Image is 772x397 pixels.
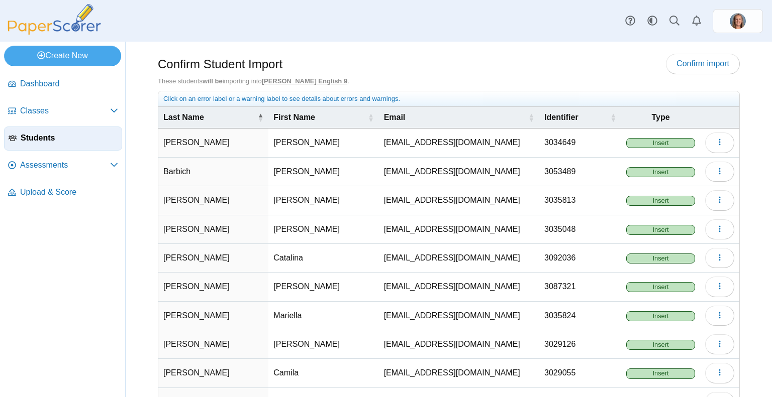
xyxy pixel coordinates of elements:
[379,128,539,157] td: [EMAIL_ADDRESS][DOMAIN_NAME]
[158,302,268,330] td: [PERSON_NAME]
[158,158,268,186] td: Barbich
[4,28,105,36] a: PaperScorer
[379,158,539,186] td: [EMAIL_ADDRESS][DOMAIN_NAME]
[158,273,268,301] td: [PERSON_NAME]
[158,244,268,273] td: [PERSON_NAME]
[686,10,708,32] a: Alerts
[4,72,122,96] a: Dashboard
[626,282,695,292] span: Insert
[273,112,365,123] span: First Name
[626,340,695,350] span: Insert
[4,4,105,35] img: PaperScorer
[626,225,695,235] span: Insert
[730,13,746,29] img: ps.WNEQT33M2D3P2Tkp
[730,13,746,29] span: Samantha Sutphin - MRH Faculty
[626,112,695,123] span: Type
[20,78,118,89] span: Dashboard
[4,181,122,205] a: Upload & Score
[539,244,621,273] td: 3092036
[257,112,263,122] span: Last Name : Activate to invert sorting
[158,330,268,359] td: [PERSON_NAME]
[163,94,734,103] div: Click on an error label or a warning label to see details about errors and warnings.
[268,330,378,359] td: [PERSON_NAME]
[4,126,122,151] a: Students
[368,112,374,122] span: First Name : Activate to sort
[4,154,122,178] a: Assessments
[158,215,268,244] td: [PERSON_NAME]
[268,359,378,387] td: Camila
[268,128,378,157] td: [PERSON_NAME]
[626,196,695,206] span: Insert
[626,368,695,378] span: Insert
[384,112,526,123] span: Email
[539,359,621,387] td: 3029055
[268,273,378,301] td: [PERSON_NAME]
[262,77,347,85] u: [PERSON_NAME] English 9
[268,244,378,273] td: Catalina
[268,158,378,186] td: [PERSON_NAME]
[379,215,539,244] td: [EMAIL_ADDRESS][DOMAIN_NAME]
[379,359,539,387] td: [EMAIL_ADDRESS][DOMAIN_NAME]
[539,330,621,359] td: 3029126
[21,133,118,144] span: Students
[539,128,621,157] td: 3034649
[4,99,122,123] a: Classes
[544,112,608,123] span: Identifier
[20,160,110,171] span: Assessments
[626,167,695,177] span: Insert
[539,215,621,244] td: 3035048
[626,253,695,263] span: Insert
[158,128,268,157] td: [PERSON_NAME]
[20,105,110,116] span: Classes
[713,9,763,33] a: ps.WNEQT33M2D3P2Tkp
[379,273,539,301] td: [EMAIL_ADDRESS][DOMAIN_NAME]
[666,54,740,74] a: Confirm import
[379,244,539,273] td: [EMAIL_ADDRESS][DOMAIN_NAME]
[379,302,539,330] td: [EMAIL_ADDRESS][DOMAIN_NAME]
[268,215,378,244] td: [PERSON_NAME]
[158,186,268,215] td: [PERSON_NAME]
[539,273,621,301] td: 3087321
[158,77,740,86] div: These students importing into .
[677,59,729,68] span: Confirm import
[528,112,534,122] span: Email : Activate to sort
[268,302,378,330] td: Mariella
[610,112,616,122] span: Identifier : Activate to sort
[268,186,378,215] td: [PERSON_NAME]
[626,311,695,321] span: Insert
[539,158,621,186] td: 3053489
[158,56,282,73] h1: Confirm Student Import
[4,46,121,66] a: Create New
[203,77,223,85] b: will be
[158,359,268,387] td: [PERSON_NAME]
[539,186,621,215] td: 3035813
[379,330,539,359] td: [EMAIL_ADDRESS][DOMAIN_NAME]
[626,138,695,148] span: Insert
[20,187,118,198] span: Upload & Score
[163,112,255,123] span: Last Name
[379,186,539,215] td: [EMAIL_ADDRESS][DOMAIN_NAME]
[539,302,621,330] td: 3035824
